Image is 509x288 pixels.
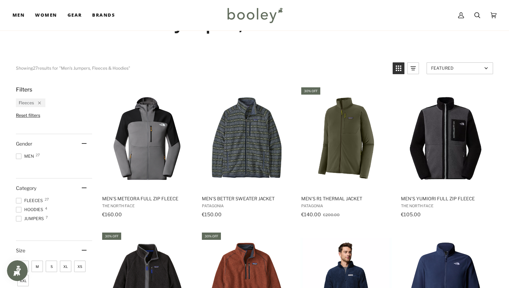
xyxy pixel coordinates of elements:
img: The North Face Men's Meteora Full Zip Fleece Smoked Pearl / TNF Black - Booley Galway [101,92,193,184]
span: Women [35,12,57,19]
span: Men's Meteora Full Zip Fleece [102,195,192,202]
span: 27 [45,198,49,201]
b: 27 [33,66,38,71]
img: The North Face Men's Yumiori Full Zip Fleece Anthracite Grey / TNF Black / Monument Grey - Booley... [400,92,492,184]
span: Size: M [32,261,43,272]
span: Size: S [46,261,57,272]
span: Fleeces [16,198,45,204]
div: Showing results for "Men's Jumpers, Fleeces & Hoodies" [16,62,130,74]
span: Gear [68,12,82,19]
a: Men's Meteora Full Zip Fleece [101,86,193,220]
span: €140.00 [301,211,321,217]
iframe: Button to open loyalty program pop-up [7,260,28,281]
span: Hoodies [16,207,45,213]
span: Patagonia [202,203,292,208]
span: Men's R1 Thermal Jacket [301,195,391,202]
img: Patagonia Men's Better Sweater Jacket Woven Together / Smolder Blue - Booley Galway [201,92,293,184]
a: View list mode [407,62,419,74]
a: Men's Better Sweater Jacket [201,86,293,220]
div: 30% off [301,87,320,95]
span: 7 [46,216,48,219]
a: View grid mode [393,62,404,74]
span: €105.00 [401,211,421,217]
span: Filters [16,86,32,93]
span: 27 [36,153,40,157]
span: €160.00 [102,211,122,217]
span: Size: XS [74,261,86,272]
span: Size [16,247,25,253]
span: Category [16,185,36,191]
span: Fleeces [19,100,34,105]
span: The North Face [102,203,192,208]
span: 4 [45,207,47,210]
span: Size: XL [60,261,71,272]
div: Remove filter: Fleeces [34,100,41,105]
span: The North Face [401,203,491,208]
span: Men [12,12,25,19]
span: Brands [92,12,115,19]
a: Men's Yumiori Full Zip Fleece [400,86,492,220]
span: €150.00 [202,211,222,217]
span: Gender [16,141,32,147]
span: Reset filters [16,113,40,118]
span: Men's Yumiori Full Zip Fleece [401,195,491,202]
span: Patagonia [301,203,391,208]
div: 30% off [102,233,121,240]
a: Sort options [427,62,493,74]
span: Men [16,153,36,159]
li: Reset filters [16,113,92,118]
img: Booley [224,5,285,25]
div: 30% off [202,233,221,240]
a: Men's R1 Thermal Jacket [300,86,392,220]
span: Jumpers [16,216,46,222]
span: Featured [431,66,482,71]
span: Men's Better Sweater Jacket [202,195,292,202]
span: €200.00 [323,212,340,217]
